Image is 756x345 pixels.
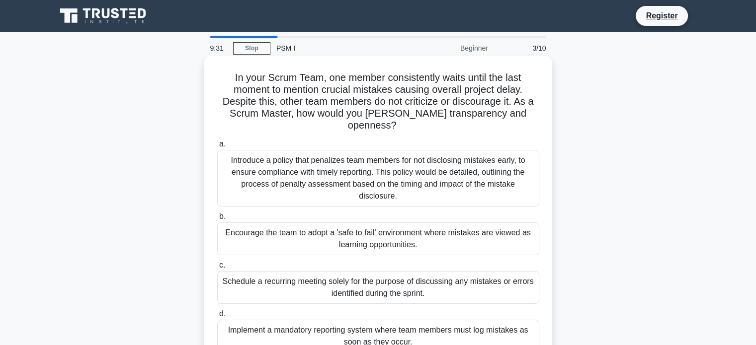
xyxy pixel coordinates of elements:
div: Beginner [407,38,494,58]
a: Stop [233,42,270,55]
span: c. [219,261,225,269]
div: 9:31 [204,38,233,58]
div: PSM I [270,38,407,58]
span: b. [219,212,226,220]
span: d. [219,309,226,318]
div: Schedule a recurring meeting solely for the purpose of discussing any mistakes or errors identifi... [217,271,539,304]
h5: In your Scrum Team, one member consistently waits until the last moment to mention crucial mistak... [216,71,540,132]
div: Introduce a policy that penalizes team members for not disclosing mistakes early, to ensure compl... [217,150,539,207]
div: Encourage the team to adopt a 'safe to fail' environment where mistakes are viewed as learning op... [217,222,539,255]
span: a. [219,139,226,148]
a: Register [640,9,683,22]
div: 3/10 [494,38,552,58]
